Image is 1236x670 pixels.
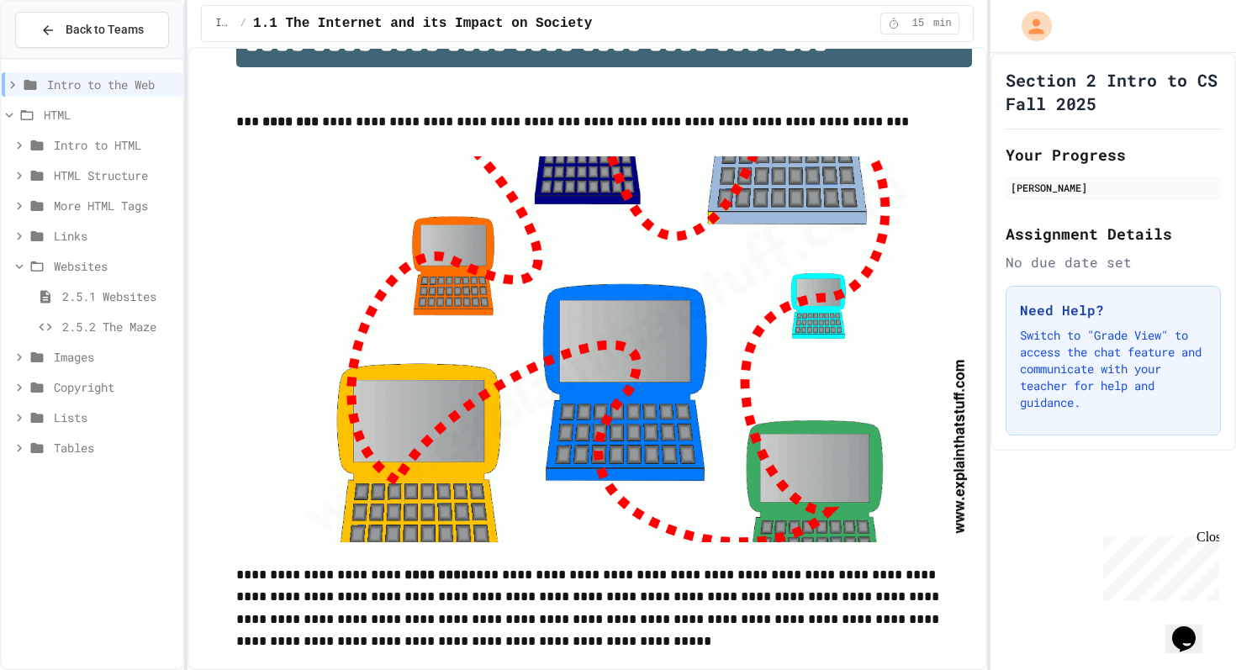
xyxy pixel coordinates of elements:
[1011,180,1216,195] div: [PERSON_NAME]
[54,378,176,396] span: Copyright
[905,17,932,30] span: 15
[44,106,176,124] span: HTML
[66,21,144,39] span: Back to Teams
[1006,252,1221,272] div: No due date set
[15,12,169,48] button: Back to Teams
[54,197,176,214] span: More HTML Tags
[1006,143,1221,166] h2: Your Progress
[54,257,176,275] span: Websites
[54,136,176,154] span: Intro to HTML
[240,17,246,30] span: /
[62,318,176,335] span: 2.5.2 The Maze
[54,348,176,366] span: Images
[215,17,234,30] span: Intro to the Web
[1006,222,1221,245] h2: Assignment Details
[1006,68,1221,115] h1: Section 2 Intro to CS Fall 2025
[62,288,176,305] span: 2.5.1 Websites
[54,227,176,245] span: Links
[54,166,176,184] span: HTML Structure
[47,76,176,93] span: Intro to the Web
[7,7,116,107] div: Chat with us now!Close
[54,409,176,426] span: Lists
[253,13,592,34] span: 1.1 The Internet and its Impact on Society
[1096,530,1219,601] iframe: chat widget
[1004,7,1056,45] div: My Account
[1165,603,1219,653] iframe: chat widget
[1020,327,1207,411] p: Switch to "Grade View" to access the chat feature and communicate with your teacher for help and ...
[933,17,952,30] span: min
[1020,300,1207,320] h3: Need Help?
[54,439,176,456] span: Tables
